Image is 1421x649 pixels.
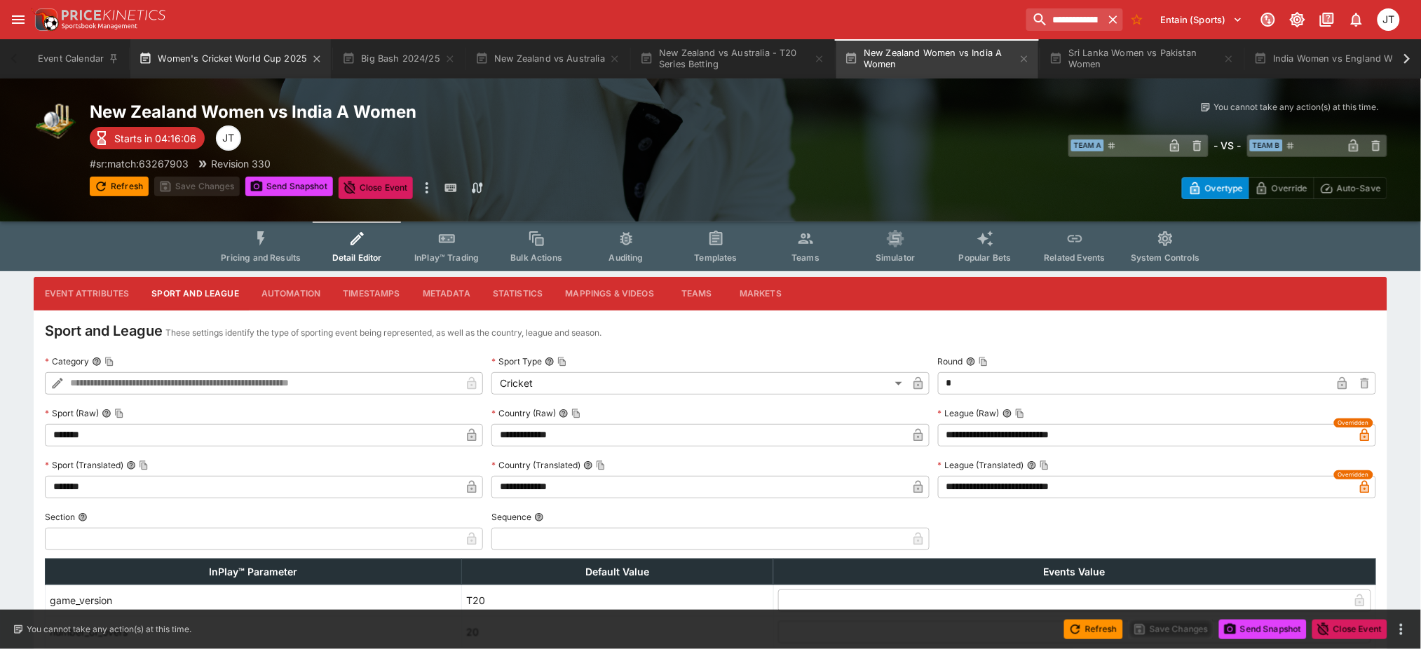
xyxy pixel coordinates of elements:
[791,252,820,263] span: Teams
[1373,4,1404,35] button: Joshua Thomson
[78,512,88,522] button: Section
[90,156,189,171] p: Copy To Clipboard
[665,277,728,310] button: Teams
[938,407,1000,419] p: League (Raw)
[1272,181,1307,196] p: Override
[632,39,834,78] button: New Zealand vs Australia - T20 Series Betting
[491,511,531,523] p: Sequence
[332,277,412,310] button: Timestamps
[1182,177,1387,199] div: Start From
[114,131,196,146] p: Starts in 04:16:06
[92,357,102,367] button: CategoryCopy To Clipboard
[695,252,737,263] span: Templates
[414,252,479,263] span: InPlay™ Trading
[46,585,462,616] td: game_version
[571,409,581,418] button: Copy To Clipboard
[27,623,191,636] p: You cannot take any action(s) at this time.
[339,177,414,199] button: Close Event
[583,460,593,470] button: Country (Translated)Copy To Clipboard
[1256,7,1281,32] button: Connected to PK
[31,6,59,34] img: PriceKinetics Logo
[1337,181,1381,196] p: Auto-Save
[1041,39,1243,78] button: Sri Lanka Women vs Pakistan Women
[1002,409,1012,418] button: League (Raw)Copy To Clipboard
[45,459,123,471] p: Sport (Translated)
[139,460,149,470] button: Copy To Clipboard
[1182,177,1249,199] button: Overtype
[1214,101,1379,114] p: You cannot take any action(s) at this time.
[45,407,99,419] p: Sport (Raw)
[1338,470,1369,479] span: Overridden
[130,39,331,78] button: Women's Cricket World Cup 2025
[1219,620,1307,639] button: Send Snapshot
[482,277,555,310] button: Statistics
[510,252,562,263] span: Bulk Actions
[1027,460,1037,470] button: League (Translated)Copy To Clipboard
[114,409,124,418] button: Copy To Clipboard
[90,177,149,196] button: Refresh
[419,177,435,199] button: more
[29,39,128,78] button: Event Calendar
[959,252,1012,263] span: Popular Bets
[491,407,556,419] p: Country (Raw)
[938,459,1024,471] p: League (Translated)
[102,409,111,418] button: Sport (Raw)Copy To Clipboard
[1393,621,1410,638] button: more
[1249,177,1314,199] button: Override
[1015,409,1025,418] button: Copy To Clipboard
[216,125,241,151] div: Joshua Thomson
[1040,460,1049,470] button: Copy To Clipboard
[126,460,136,470] button: Sport (Translated)Copy To Clipboard
[966,357,976,367] button: RoundCopy To Clipboard
[250,277,332,310] button: Automation
[210,221,1211,271] div: Event type filters
[1312,620,1387,639] button: Close Event
[1126,8,1148,31] button: No Bookmarks
[1314,177,1387,199] button: Auto-Save
[938,355,963,367] p: Round
[491,372,907,395] div: Cricket
[334,39,464,78] button: Big Bash 2024/25
[1153,8,1251,31] button: Select Tenant
[467,39,629,78] button: New Zealand vs Australia
[1131,252,1199,263] span: System Controls
[836,39,1038,78] button: New Zealand Women vs India A Women
[534,512,544,522] button: Sequence
[491,355,542,367] p: Sport Type
[1064,620,1123,639] button: Refresh
[332,252,382,263] span: Detail Editor
[45,322,163,340] h4: Sport and League
[165,326,601,340] p: These settings identify the type of sporting event being represented, as well as the country, lea...
[1026,8,1103,31] input: search
[555,277,666,310] button: Mappings & Videos
[1338,418,1369,428] span: Overridden
[104,357,114,367] button: Copy To Clipboard
[46,559,462,585] th: InPlay™ Parameter
[559,409,569,418] button: Country (Raw)Copy To Clipboard
[90,101,739,123] h2: Copy To Clipboard
[545,357,555,367] button: Sport TypeCopy To Clipboard
[34,101,79,146] img: cricket.png
[728,277,793,310] button: Markets
[1045,252,1106,263] span: Related Events
[6,7,31,32] button: open drawer
[1205,181,1243,196] p: Overtype
[1344,7,1369,32] button: Notifications
[609,252,644,263] span: Auditing
[45,511,75,523] p: Section
[1214,138,1242,153] h6: - VS -
[412,277,482,310] button: Metadata
[773,559,1375,585] th: Events Value
[491,459,580,471] p: Country (Translated)
[1250,139,1283,151] span: Team B
[45,355,89,367] p: Category
[211,156,271,171] p: Revision 330
[34,277,140,310] button: Event Attributes
[140,277,250,310] button: Sport and League
[1071,139,1104,151] span: Team A
[596,460,606,470] button: Copy To Clipboard
[1314,7,1340,32] button: Documentation
[557,357,567,367] button: Copy To Clipboard
[221,252,301,263] span: Pricing and Results
[1285,7,1310,32] button: Toggle light/dark mode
